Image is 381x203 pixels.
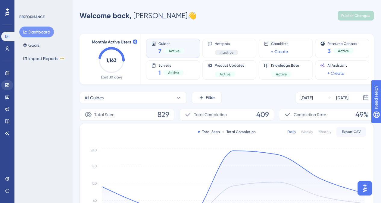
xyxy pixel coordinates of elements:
[92,39,131,46] span: Monthly Active Users
[192,92,222,104] button: Filter
[271,63,299,68] span: Knowledge Base
[336,127,366,137] button: Export CSV
[168,70,179,75] span: Active
[93,198,97,203] tspan: 60
[80,11,197,21] div: [PERSON_NAME] 👋
[256,110,269,119] span: 409
[338,11,374,21] button: Publish Changes
[287,129,296,134] div: Daily
[327,70,344,77] a: + Create
[342,129,361,134] span: Export CSV
[158,68,161,77] span: 1
[301,94,313,101] div: [DATE]
[158,47,161,55] span: 7
[318,129,331,134] div: Monthly
[336,94,348,101] div: [DATE]
[198,129,220,134] div: Total Seen
[19,53,68,64] button: Impact ReportsBETA
[327,63,347,68] span: AI Assistant
[338,49,349,53] span: Active
[206,94,215,101] span: Filter
[301,129,313,134] div: Weekly
[222,129,256,134] div: Total Completion
[14,2,38,9] span: Need Help?
[91,148,97,152] tspan: 240
[327,47,331,55] span: 3
[356,179,374,197] iframe: UserGuiding AI Assistant Launcher
[158,63,184,67] span: Surveys
[215,63,244,68] span: Product Updates
[85,94,104,101] span: All Guides
[59,57,65,60] div: BETA
[19,27,54,37] button: Dashboard
[19,40,43,51] button: Goals
[80,11,132,20] span: Welcome back,
[158,110,169,119] span: 829
[94,111,114,118] span: Total Seen
[80,92,187,104] button: All Guides
[92,181,97,186] tspan: 120
[276,72,287,77] span: Active
[169,49,180,53] span: Active
[327,41,357,46] span: Resource Centers
[271,48,288,55] a: + Create
[220,50,233,55] span: Inactive
[194,111,227,118] span: Total Completion
[341,13,370,18] span: Publish Changes
[220,72,230,77] span: Active
[294,111,326,118] span: Completion Rate
[91,164,97,168] tspan: 180
[158,41,184,46] span: Guides
[101,75,122,80] span: Last 30 days
[19,14,45,19] div: PERFORMANCE
[271,41,288,46] span: Checklists
[215,41,238,46] span: Hotspots
[355,110,369,119] span: 49%
[106,57,117,63] text: 1,163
